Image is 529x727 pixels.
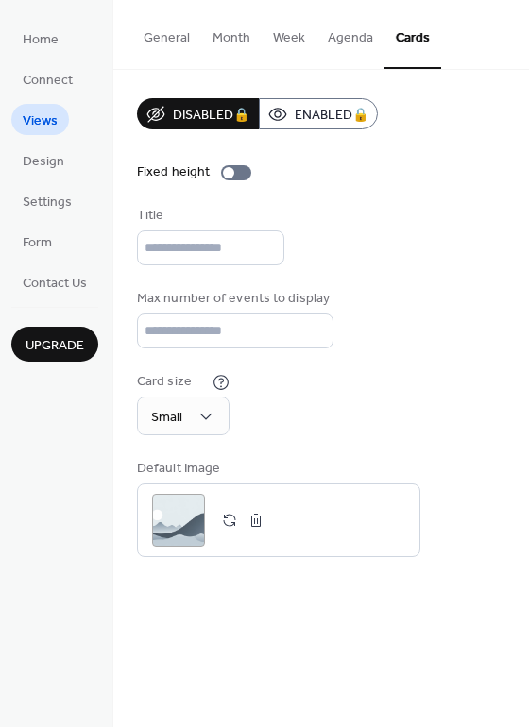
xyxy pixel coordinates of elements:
[23,193,72,212] span: Settings
[23,30,59,50] span: Home
[137,459,417,479] div: Default Image
[151,405,182,431] span: Small
[11,226,63,257] a: Form
[23,111,58,131] span: Views
[11,327,98,362] button: Upgrade
[11,104,69,135] a: Views
[23,71,73,91] span: Connect
[11,144,76,176] a: Design
[23,152,64,172] span: Design
[11,63,84,94] a: Connect
[26,336,84,356] span: Upgrade
[11,23,70,54] a: Home
[11,266,98,297] a: Contact Us
[137,372,209,392] div: Card size
[152,494,205,547] div: ;
[11,185,83,216] a: Settings
[23,274,87,294] span: Contact Us
[137,162,210,182] div: Fixed height
[137,206,281,226] div: Title
[23,233,52,253] span: Form
[137,289,330,309] div: Max number of events to display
